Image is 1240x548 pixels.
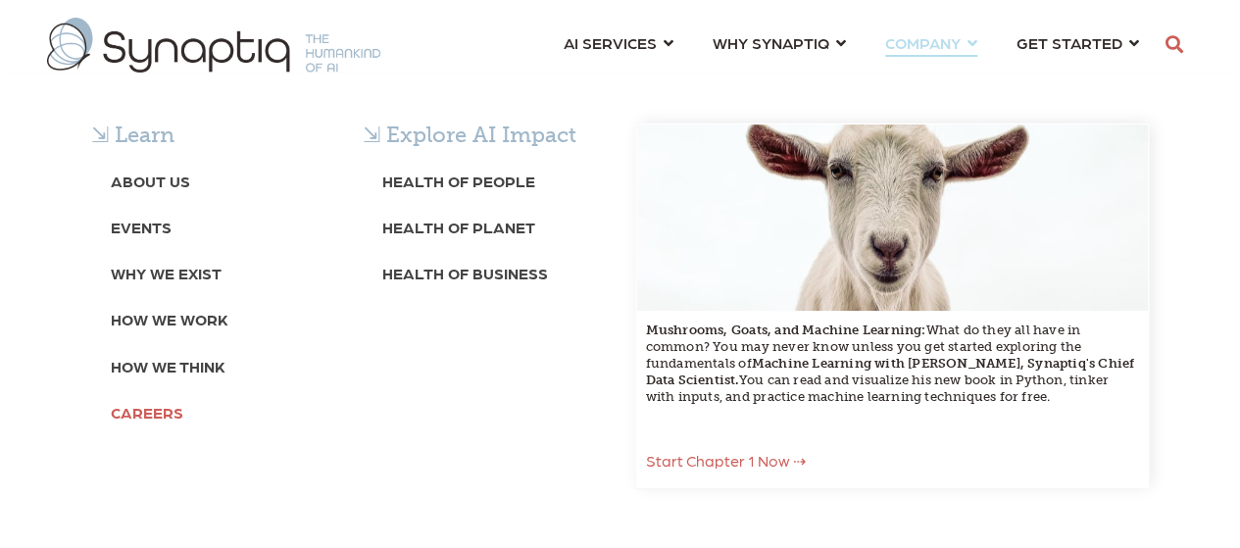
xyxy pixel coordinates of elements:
[713,29,829,56] span: WHY SYNAPTIQ
[564,25,673,61] a: AI SERVICES
[564,29,657,56] span: AI SERVICES
[885,25,977,61] a: COMPANY
[713,25,846,61] a: WHY SYNAPTIQ
[1017,25,1139,61] a: GET STARTED
[885,29,961,56] span: COMPANY
[1017,29,1122,56] span: GET STARTED
[47,18,380,73] img: synaptiq logo-1
[544,10,1159,80] nav: menu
